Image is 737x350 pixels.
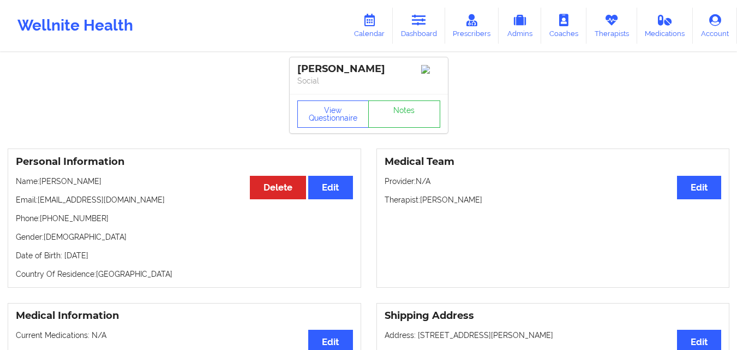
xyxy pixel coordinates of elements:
h3: Medical Team [385,156,722,168]
p: Therapist: [PERSON_NAME] [385,194,722,205]
p: Social [297,75,440,86]
p: Provider: N/A [385,176,722,187]
a: Admins [499,8,541,44]
button: Delete [250,176,306,199]
a: Prescribers [445,8,499,44]
a: Account [693,8,737,44]
p: Current Medications: N/A [16,330,353,341]
p: Email: [EMAIL_ADDRESS][DOMAIN_NAME] [16,194,353,205]
h3: Medical Information [16,310,353,322]
a: Notes [368,100,440,128]
a: Coaches [541,8,586,44]
h3: Shipping Address [385,310,722,322]
button: Edit [677,176,721,199]
a: Dashboard [393,8,445,44]
p: Gender: [DEMOGRAPHIC_DATA] [16,232,353,242]
img: Image%2Fplaceholer-image.png [421,65,440,74]
p: Date of Birth: [DATE] [16,250,353,261]
p: Name: [PERSON_NAME] [16,176,353,187]
p: Country Of Residence: [GEOGRAPHIC_DATA] [16,269,353,280]
p: Phone: [PHONE_NUMBER] [16,213,353,224]
a: Medications [637,8,693,44]
h3: Personal Information [16,156,353,168]
p: Address: [STREET_ADDRESS][PERSON_NAME] [385,330,722,341]
div: [PERSON_NAME] [297,63,440,75]
button: Edit [308,176,352,199]
button: View Questionnaire [297,100,369,128]
a: Therapists [586,8,637,44]
a: Calendar [346,8,393,44]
